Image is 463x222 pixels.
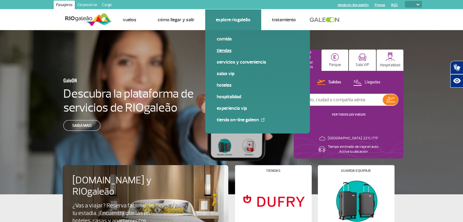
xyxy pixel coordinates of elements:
a: Tratamiento [272,17,296,23]
button: Abrir tradutor de língua de sinais. [450,61,463,74]
div: Plugin de acessibilidade da Hand Talk. [450,61,463,88]
a: Tiendas [217,47,298,54]
button: Hospitalidad [377,50,404,71]
a: Corporativo [75,1,100,10]
p: Llegadas [365,79,381,85]
a: Salas VIP [217,70,298,77]
button: Llegadas [351,78,382,86]
h4: [DOMAIN_NAME] y RIOgaleão [72,175,169,197]
button: Sala VIP [349,50,376,71]
h4: Guarda equipaje [341,169,371,172]
a: RQS [391,3,398,7]
a: tienda on-line galeOn [338,3,369,7]
img: vipRoom.svg [358,54,367,61]
img: carParkingHome.svg [331,53,339,61]
a: Pasajeros [54,1,75,10]
a: Cómo llegar y salir [158,17,195,23]
h4: Descubra la plataforma de servicios de RIOgaleão [63,87,195,115]
p: Tiempo estimado de viaje en auto: Activa tu ubicación [328,144,379,154]
a: Saiba mais [63,120,100,131]
a: Prensa [375,3,385,7]
button: VER TODOS LOS VUELOS [330,112,367,117]
p: Sala VIP [356,63,369,67]
a: VER TODOS LOS VUELOS [332,113,366,116]
a: Comida [217,36,298,42]
a: Experiencia VIP [217,105,298,112]
img: External Link Icon [261,118,265,122]
p: [GEOGRAPHIC_DATA]: 22°C/71°F [328,136,378,141]
button: Parque [321,50,349,71]
h3: GaleON [63,74,165,87]
a: Servicios y Conveniencia [217,59,298,65]
img: hospitality.svg [385,52,395,61]
a: Cargo [100,1,114,10]
p: Salidas [328,79,341,85]
a: tienda on-line galeOn [217,116,298,123]
a: Hospitalidad [217,93,298,100]
a: Explore RIOgaleão [216,17,251,23]
p: Hospitalidad [380,63,400,68]
button: Abrir recursos assistivos. [450,74,463,88]
button: Salidas [315,78,343,86]
input: Vuelo, ciudad o compañía aérea [299,94,383,106]
p: Parque [329,63,341,67]
h4: Tiendas [266,169,280,172]
a: Hoteles [217,82,298,88]
a: Vuelos [123,17,136,23]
